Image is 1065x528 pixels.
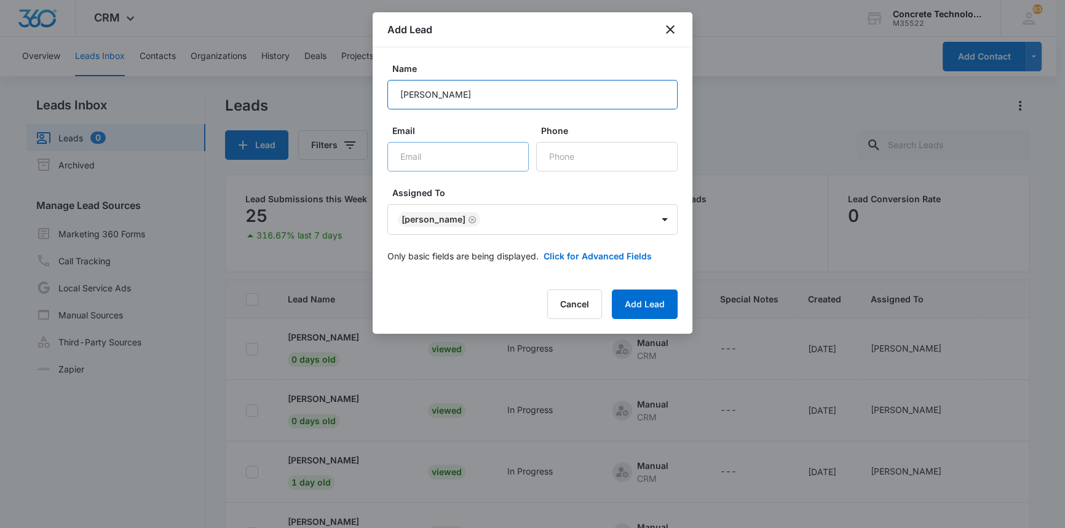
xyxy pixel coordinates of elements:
input: Email [387,142,529,171]
h1: Add Lead [387,22,432,37]
button: Add Lead [612,290,678,319]
button: Click for Advanced Fields [544,250,652,262]
input: Phone [536,142,678,171]
label: Phone [541,124,683,137]
button: close [663,22,678,37]
label: Name [392,62,683,75]
div: [PERSON_NAME] [402,215,465,224]
label: Assigned To [392,186,683,199]
button: Cancel [547,290,602,319]
input: Name [387,80,678,109]
p: Only basic fields are being displayed. [387,250,539,262]
label: Email [392,124,534,137]
div: Remove Chip Fowler [465,215,477,224]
